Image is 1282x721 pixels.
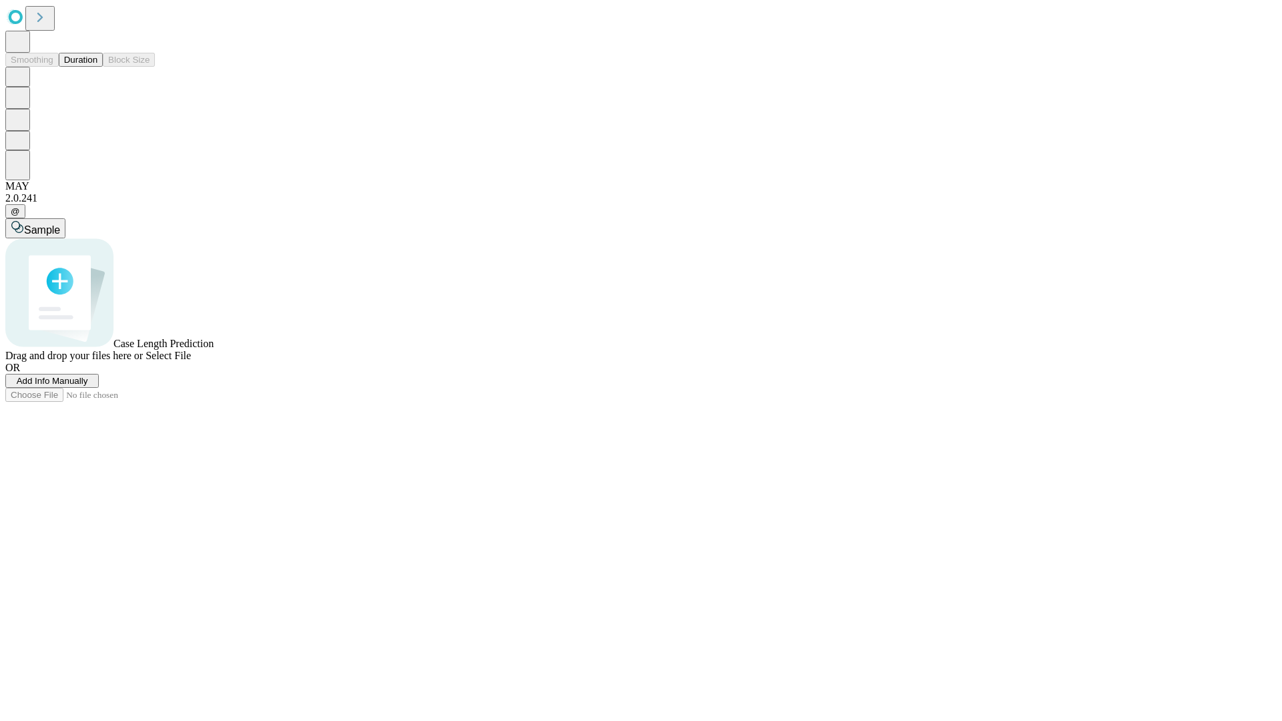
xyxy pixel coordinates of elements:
[5,218,65,238] button: Sample
[24,224,60,236] span: Sample
[59,53,103,67] button: Duration
[5,204,25,218] button: @
[146,350,191,361] span: Select File
[11,206,20,216] span: @
[5,350,143,361] span: Drag and drop your files here or
[5,53,59,67] button: Smoothing
[5,374,99,388] button: Add Info Manually
[5,362,20,373] span: OR
[5,192,1277,204] div: 2.0.241
[114,338,214,349] span: Case Length Prediction
[5,180,1277,192] div: MAY
[103,53,155,67] button: Block Size
[17,376,88,386] span: Add Info Manually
